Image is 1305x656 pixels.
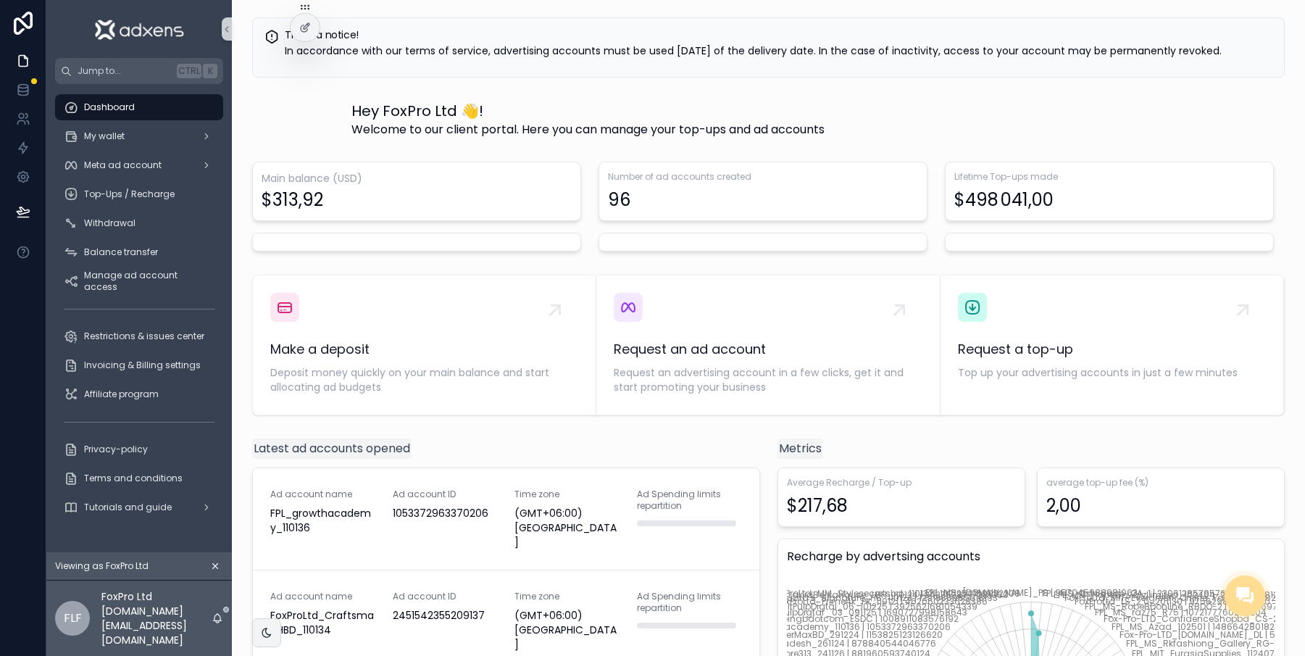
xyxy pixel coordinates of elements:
[55,210,223,236] a: Withdrawal
[958,339,1266,360] span: Request a top-up
[84,331,204,342] span: Restrictions & issues center
[787,477,1016,489] span: Average Recharge / Top-up
[1046,494,1081,518] div: 2,00
[393,506,498,520] div: 1053372963370206
[925,586,1137,599] tspan: FPL_MS_[DOMAIN_NAME]_PS | 957045988981063
[55,323,223,349] a: Restrictions & issues center
[958,365,1266,380] span: Top up your advertising accounts in just a few minutes
[718,613,959,625] tspan: FPL_MS_Eshoppingbdotcom_ESDC | 1008911083576192
[84,217,135,229] span: Withdrawal
[55,152,223,178] a: Meta ad account
[393,591,498,602] span: Ad account ID
[84,360,201,371] span: Invoicing & Billing settings
[84,101,135,113] span: Dashboard
[262,188,323,212] div: $313,92
[64,610,82,627] span: FLf
[514,608,620,652] div: (GMT+06:00) [GEOGRAPHIC_DATA]
[716,591,998,604] tspan: FoxProLtd_MS_Huzifa's_Signature_HS_110123 | 1291386985618193
[1094,606,1266,618] tspan: FPL_MS_raz75_R75 | 1072177760287204
[253,468,759,570] a: Ad account nameFPL_growthacademy_110136Ad account ID1053372963370206Time zone(GMT+06:00) [GEOGRAP...
[55,94,223,120] a: Dashboard
[285,30,1272,40] h5: This is a notice!
[514,591,620,602] span: Time zone
[55,436,223,462] a: Privacy-policy
[637,591,742,614] span: Ad Spending limits repartition
[787,494,848,518] div: $217,68
[677,637,935,649] tspan: FoxProLtd_AyurbaBangladesh_261124 | 878840544046776
[55,465,223,491] a: Terms and conditions
[614,339,922,360] span: Request an ad account
[734,620,950,632] tspan: FPL_growthacademy_110136 | 1053372963370206
[614,365,922,394] span: Request an advertising account in a few clicks, get it and start promoting your business
[270,608,375,637] div: FoxProLtd_CraftsmanHBD_110134
[1046,477,1275,489] span: average top-up fee (%)
[84,188,175,200] span: Top-Ups / Recharge
[55,268,223,294] a: Manage ad account access
[252,439,412,459] code: Latest ad accounts opened
[514,506,620,549] div: (GMT+06:00) [GEOGRAPHIC_DATA]
[270,489,375,500] span: Ad account name
[270,365,578,394] span: Deposit money quickly on your main balance and start allocating ad budgets
[84,389,159,400] span: Affiliate program
[270,339,578,360] span: Make a deposit
[608,188,630,212] div: 96
[637,489,742,512] span: Ad Spending limits repartition
[55,181,223,207] a: Top-Ups / Recharge
[204,65,216,77] span: K
[55,560,149,572] span: Viewing as FoxPro Ltd
[787,548,1276,565] span: Recharge by advertsing accounts
[270,591,375,602] span: Ad account name
[94,17,184,41] img: App logo
[84,473,183,484] span: Terms and conditions
[777,439,823,459] code: Metrics
[55,352,223,378] a: Invoicing & Billing settings
[101,589,212,647] p: FoxPro Ltd [DOMAIN_NAME][EMAIL_ADDRESS][DOMAIN_NAME]
[393,489,498,500] span: Ad account ID
[954,188,1054,212] div: $498 041,00
[1042,587,1242,599] tspan: FPL_MS_Ostadapp_OA-1 | 2306128579576973
[393,608,498,623] div: 2451542355209137
[941,275,1284,415] a: Request a top-upTop up your advertising accounts in just a few minutes
[253,275,596,415] a: Make a depositDeposit money quickly on your main balance and start allocating ad budgets
[55,58,223,84] button: Jump to...CtrlK
[596,275,940,415] a: Request an ad accountRequest an advertising account in a few clicks, get it and start promoting y...
[84,246,158,258] span: Balance transfer
[55,239,223,265] a: Balance transfer
[608,171,918,183] span: Number of ad accounts created
[46,84,232,539] div: scrollable content
[84,159,162,171] span: Meta ad account
[285,43,1272,59] div: In accordance with our terms of service, advertising accounts must be used within 07 days of the ...
[351,101,825,121] h1: Hey FoxPro Ltd 👋!
[55,123,223,149] a: My wallet
[714,606,967,618] tspan: FoxProLtd_DigitPulpDigtal _03_091125 | 1690727998158643
[1075,595,1270,607] tspan: FoxProLtd_LS_2.0_201130 | 975629824599210
[270,506,375,535] div: FPL_growthacademy_110136
[714,628,943,641] tspan: FoxProLtd_BoosterMaxBD_291224 | 1153825123126620
[954,171,1264,183] span: Lifetime Top-ups made
[84,130,125,142] span: My wallet
[514,489,620,500] span: Time zone
[285,43,1272,59] p: In accordance with our terms of service, advertising accounts must be used [DATE] of the delivery...
[775,595,987,607] tspan: FoxProLtd_Prime4k_Pk_110121 | 462060233628386
[177,64,201,78] span: Ctrl
[55,494,223,520] a: Tutorials and guide
[78,65,171,77] span: Jump to...
[84,270,209,293] span: Manage ad account access
[770,587,1020,599] tspan: FoxProLtd_MM_Stylesecretsbd_110132 | 1021254169922208
[84,502,172,513] span: Tutorials and guide
[55,381,223,407] a: Affiliate program
[726,600,977,613] tspan: FoxProLtd_DigitPulpDigtal_06_101225 | 3925621681054339
[351,121,825,138] span: Welcome to our client portal. Here you can manage your top-ups and ad accounts
[84,444,148,455] span: Privacy-policy
[723,589,1009,601] tspan: FoxProLtd_MS_LabidBorkaHouse_LBH_110124 | 3427538777381060
[262,171,572,186] h3: Main balance (USD)
[1112,620,1292,632] tspan: FPL_MS_Azad_102501 | 1486642801824011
